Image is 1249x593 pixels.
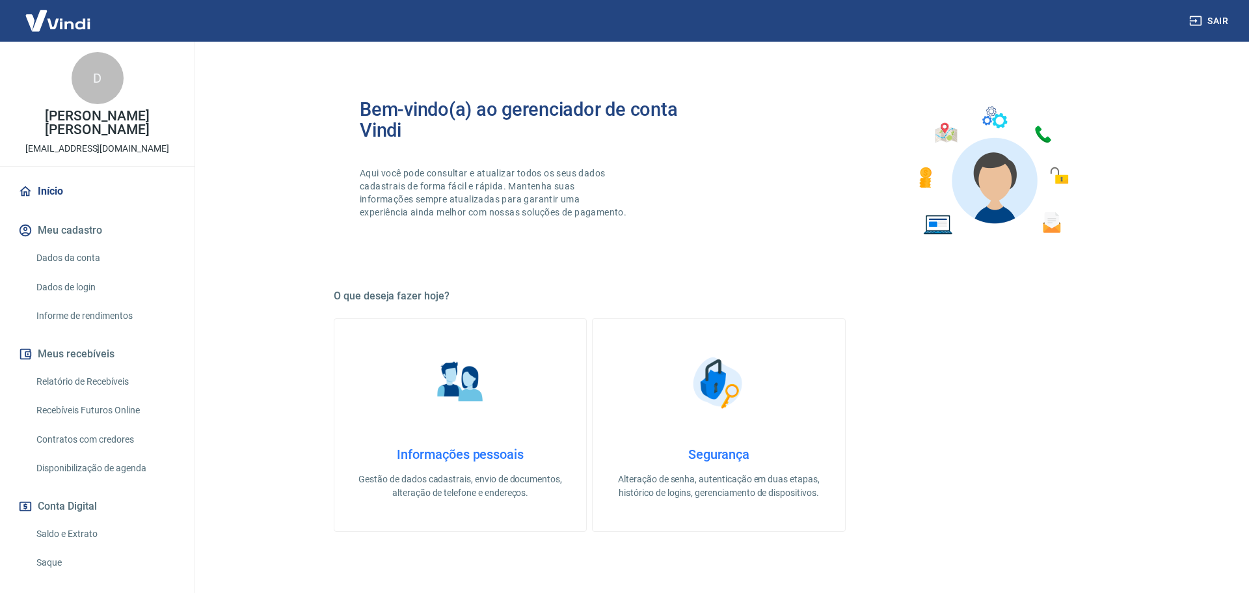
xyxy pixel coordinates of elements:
[16,216,179,245] button: Meu cadastro
[355,447,565,462] h4: Informações pessoais
[25,142,169,156] p: [EMAIL_ADDRESS][DOMAIN_NAME]
[360,167,629,219] p: Aqui você pode consultar e atualizar todos os seus dados cadastrais de forma fácil e rápida. Mant...
[360,99,719,141] h2: Bem-vindo(a) ao gerenciador de conta Vindi
[334,318,587,532] a: Informações pessoaisInformações pessoaisGestão de dados cadastrais, envio de documentos, alteraçã...
[31,455,179,482] a: Disponibilização de agenda
[31,368,179,395] a: Relatório de Recebíveis
[16,177,179,206] a: Início
[907,99,1078,243] img: Imagem de um avatar masculino com diversos icones exemplificando as funcionalidades do gerenciado...
[16,340,179,368] button: Meus recebíveis
[31,397,179,424] a: Recebíveis Futuros Online
[613,473,824,500] p: Alteração de senha, autenticação em duas etapas, histórico de logins, gerenciamento de dispositivos.
[31,549,179,576] a: Saque
[31,245,179,271] a: Dados da conta
[428,350,493,415] img: Informações pessoais
[31,274,179,301] a: Dados de login
[72,52,124,104] div: D
[592,318,845,532] a: SegurançaSegurançaAlteração de senha, autenticação em duas etapas, histórico de logins, gerenciam...
[10,109,184,137] p: [PERSON_NAME] [PERSON_NAME]
[686,350,751,415] img: Segurança
[16,492,179,521] button: Conta Digital
[1187,9,1233,33] button: Sair
[31,303,179,329] a: Informe de rendimentos
[355,473,565,500] p: Gestão de dados cadastrais, envio de documentos, alteração de telefone e endereços.
[613,447,824,462] h4: Segurança
[334,290,1104,303] h5: O que deseja fazer hoje?
[16,1,100,40] img: Vindi
[31,426,179,453] a: Contratos com credores
[31,521,179,547] a: Saldo e Extrato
